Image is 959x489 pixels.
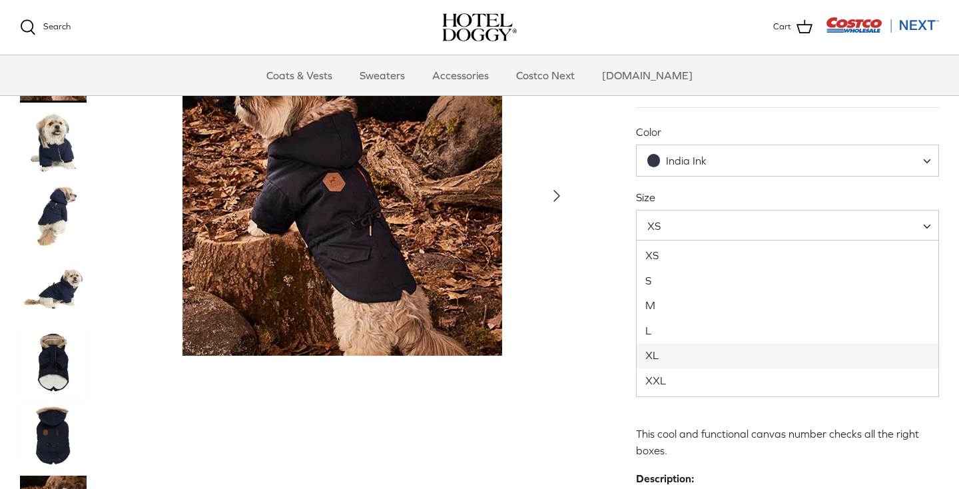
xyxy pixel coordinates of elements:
[20,402,87,468] a: Thumbnail Link
[637,241,938,268] li: XS
[442,13,517,41] img: hoteldoggycom
[442,13,517,41] a: hoteldoggy.com hoteldoggycom
[542,181,571,210] button: Next
[636,426,939,460] p: This cool and functional canvas number checks all the right boxes.
[20,182,87,248] a: Thumbnail Link
[637,219,687,233] span: XS
[637,368,938,396] li: XXL
[637,268,938,294] li: S
[254,55,344,95] a: Coats & Vests
[636,125,939,139] label: Color
[43,21,71,31] span: Search
[590,55,705,95] a: [DOMAIN_NAME]
[20,19,71,35] a: Search
[666,155,707,167] span: India Ink
[637,293,938,318] li: M
[20,255,87,322] a: Thumbnail Link
[348,55,417,95] a: Sweaters
[826,25,939,35] a: Visit Costco Next
[636,190,939,205] label: Size
[504,55,587,95] a: Costco Next
[636,472,694,484] strong: Description:
[113,35,571,355] a: Show Gallery
[420,55,501,95] a: Accessories
[826,17,939,33] img: Costco Next
[20,328,87,395] a: Thumbnail Link
[637,318,938,344] li: L
[637,154,734,168] span: India Ink
[20,109,87,175] a: Thumbnail Link
[637,343,938,368] li: XL
[636,145,939,177] span: India Ink
[773,20,791,34] span: Cart
[773,19,812,36] a: Cart
[636,210,939,242] span: XS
